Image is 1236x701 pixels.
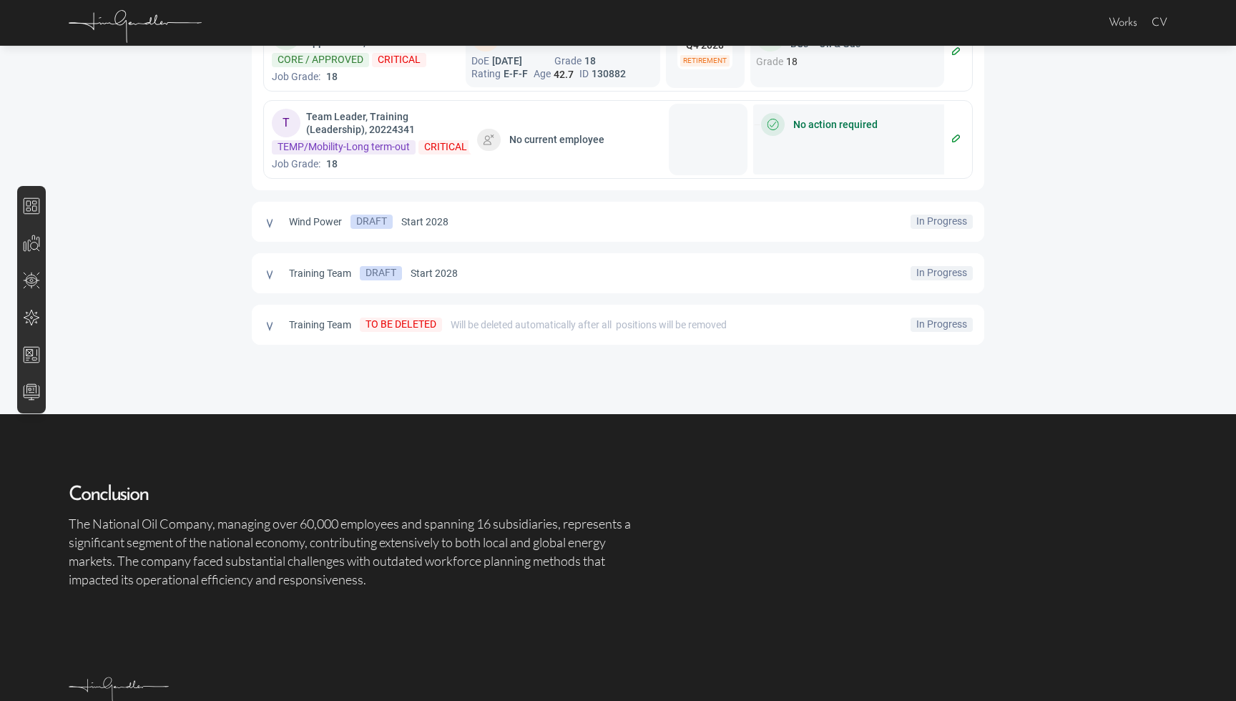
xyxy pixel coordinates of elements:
[378,53,421,66] p: CRITICAL
[272,70,320,83] p: Job Grade:
[306,110,448,136] p: Team Leader, Training (Leadership), 20224341
[554,54,582,67] p: Grade
[326,157,338,170] p: 18
[1152,17,1167,29] a: CV
[278,140,410,153] p: TEMP/Mobility-Long term-out
[592,67,626,80] p: 130882
[916,318,967,330] p: In Progress
[289,267,351,280] p: Training Team
[289,318,351,331] p: Training Team
[786,54,798,69] p: 18
[916,266,967,279] p: In Progress
[509,133,604,146] p: No current employee
[401,215,448,228] p: Start 2028
[471,54,489,67] p: DoE
[471,67,501,80] p: Rating
[424,140,467,153] p: CRITICAL
[579,67,589,80] p: ID
[366,266,396,279] p: DRAFT
[272,157,320,170] p: Job Grade:
[366,318,436,330] p: TO BE DELETED
[451,318,727,331] p: Will be deleted automatically after all positions will be removed
[278,53,363,66] p: CORE / APPROVED
[584,54,596,67] p: 18
[504,67,528,80] p: E-F-F
[411,267,458,280] p: Start 2028
[326,70,338,83] p: 18
[69,514,641,589] p: The National Oil Company, managing over 60,000 employees and spanning 16 subsidiaries, represents...
[534,67,551,80] p: Age
[356,215,387,227] p: DRAFT
[272,115,300,131] p: T
[69,483,1167,507] h3: Conclusion
[793,117,878,132] p: No action required
[756,54,783,69] p: Grade
[683,57,727,65] p: Retirement
[492,54,522,67] p: [DATE]
[554,67,574,82] p: 42.7
[916,215,967,227] p: In Progress
[1109,17,1137,29] a: Works
[289,215,342,228] p: Wind Power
